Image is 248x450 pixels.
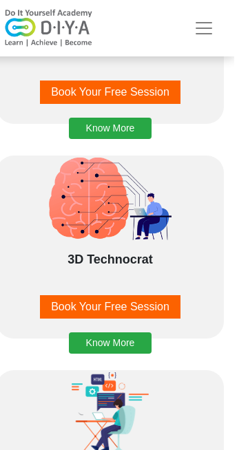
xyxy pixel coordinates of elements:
[83,106,166,118] a: Know More
[11,9,114,47] img: logo-v2.png
[83,118,166,139] button: Know More
[12,295,236,319] a: Book Your Free Session
[54,81,194,104] button: Book Your Free Session
[198,14,237,42] button: Toggle navigation
[54,295,194,319] button: Book Your Free Session
[83,321,166,332] a: Know More
[12,250,236,285] div: 3D Technocrat
[83,332,166,354] button: Know More
[12,81,236,104] a: Book Your Free Session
